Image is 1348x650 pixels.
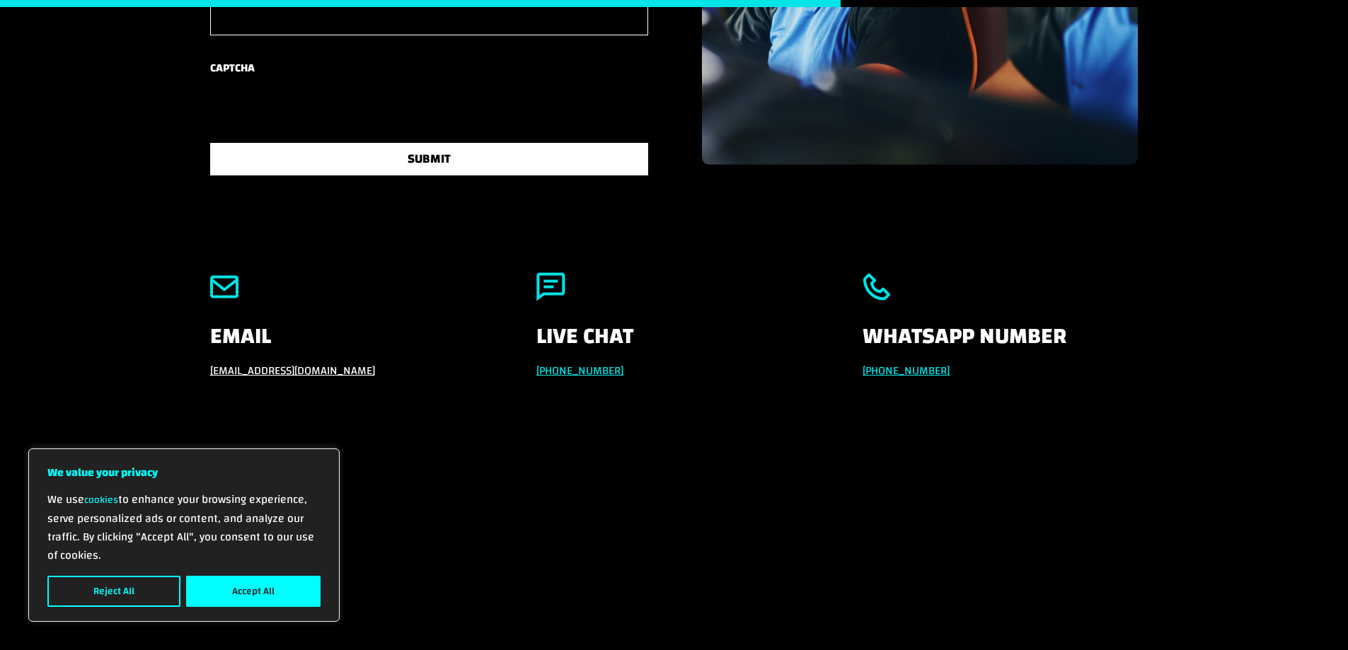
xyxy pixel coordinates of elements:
[47,490,321,564] p: We use to enhance your browsing experience, serve personalized ads or content, and analyze our tr...
[47,463,321,482] p: We value your privacy
[210,272,238,301] img: email
[536,360,623,381] a: [PHONE_NUMBER]
[863,325,1138,362] h4: Whatsapp Number
[863,360,950,381] a: [PHONE_NUMBER]
[210,83,425,139] iframe: reCAPTCHA
[1277,582,1348,650] iframe: Chat Widget
[84,491,118,509] a: cookies
[210,143,649,175] button: SUBMIT
[536,325,812,362] h4: Live Chat
[28,448,340,622] div: We value your privacy
[210,59,255,78] label: CAPTCHA
[186,576,321,607] button: Accept All
[47,576,180,607] button: Reject All
[210,325,485,362] h4: Email
[210,360,375,381] a: [EMAIL_ADDRESS][DOMAIN_NAME]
